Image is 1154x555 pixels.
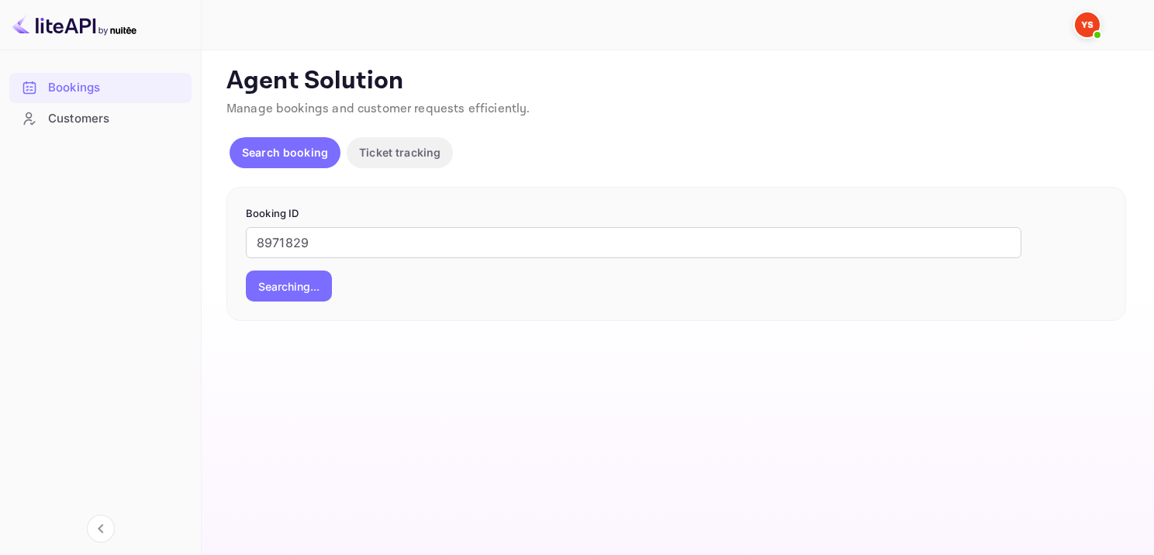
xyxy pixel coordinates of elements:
div: Bookings [9,73,192,103]
span: Manage bookings and customer requests efficiently. [226,101,530,117]
p: Agent Solution [226,66,1126,97]
input: Enter Booking ID (e.g., 63782194) [246,227,1021,258]
div: Customers [9,104,192,134]
button: Searching... [246,271,332,302]
p: Search booking [242,144,328,160]
img: Yandex Support [1075,12,1100,37]
a: Bookings [9,73,192,102]
div: Bookings [48,79,184,97]
a: Customers [9,104,192,133]
div: Customers [48,110,184,128]
button: Collapse navigation [87,515,115,543]
img: LiteAPI logo [12,12,136,37]
p: Ticket tracking [359,144,441,160]
p: Booking ID [246,206,1107,222]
